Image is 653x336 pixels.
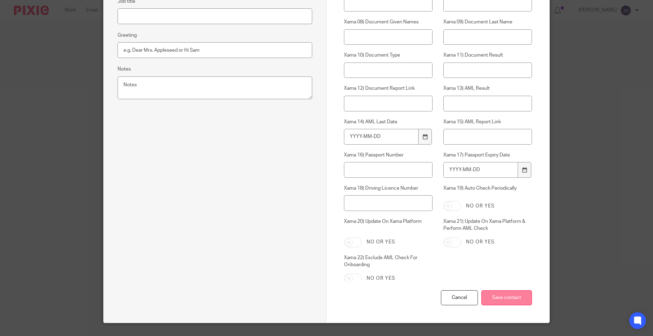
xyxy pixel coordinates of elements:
input: YYYY-MM-DD [344,129,419,145]
label: Xama 10) Document Type [344,52,433,59]
label: Greeting [118,32,137,39]
label: Xama 18) Driving Licence Number [344,185,433,192]
label: Xama 11) Document Result [443,52,532,59]
div: Cancel [441,290,478,305]
label: Xama 19) Auto Check Periodically [443,185,532,196]
input: e.g. Dear Mrs. Appleseed or Hi Sam [118,42,312,58]
label: Xama 16) Passport Number [344,152,433,159]
label: No or yes [367,275,395,282]
label: Xama 09) Document Last Name [443,19,532,25]
label: Xama 12) Document Report Link [344,85,433,92]
label: No or yes [466,203,495,210]
label: Xama 13) AML Result [443,85,532,92]
label: Xama 15) AML Report Link [443,118,532,125]
input: Save contact [481,290,532,305]
label: No or yes [466,239,495,246]
label: Xama 22) Exclude AML Check For Onboarding [344,254,433,269]
label: Notes [118,66,131,73]
label: Xama 08) Document Given Names [344,19,433,25]
label: Xama 17) Passport Expiry Date [443,152,532,159]
input: YYYY-MM-DD [443,162,518,178]
label: No or yes [367,239,395,246]
label: Xama 21) Update On Xama Platform & Perform AML Check [443,218,532,232]
label: Xama 20) Update On Xama Platform [344,218,433,232]
label: Xama 14) AML Last Date [344,118,433,125]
